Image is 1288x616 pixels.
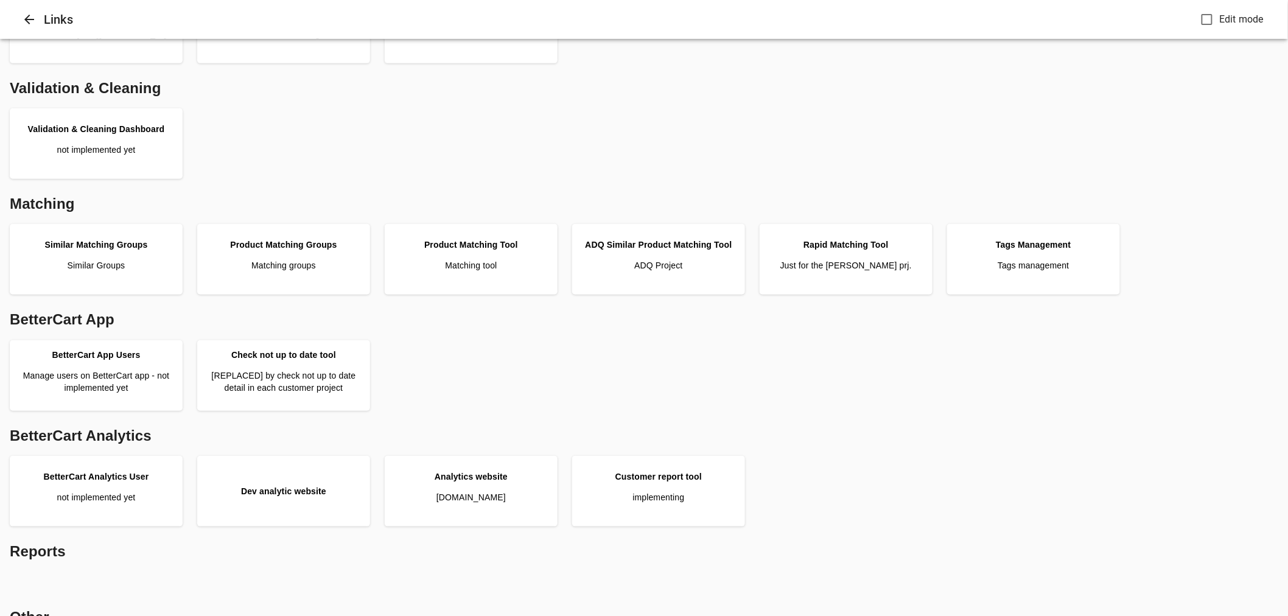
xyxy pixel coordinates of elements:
[435,471,508,483] div: Analytics website
[230,239,337,251] div: Product Matching Groups
[5,189,1283,219] div: Matching
[44,239,147,251] div: Similar Matching Groups
[632,491,684,503] p: implementing
[28,123,165,135] div: Validation & Cleaning Dashboard
[5,421,1283,451] div: BetterCart Analytics
[44,10,1196,29] h6: Links
[445,259,497,271] p: Matching tool
[390,461,553,522] a: Analytics website[DOMAIN_NAME]
[996,239,1071,251] div: Tags Management
[998,259,1069,271] p: Tags management
[251,259,316,271] p: Matching groups
[202,229,365,290] a: Product Matching GroupsMatching groups
[1220,12,1264,27] span: Edit mode
[803,239,888,251] div: Rapid Matching Tool
[5,73,1283,103] div: Validation & Cleaning
[15,5,44,34] button: Close
[202,345,365,406] a: Check not up to date tool[REPLACED] by check not up to date detail in each customer project
[5,536,1283,567] div: Reports
[241,485,326,497] div: Dev analytic website
[57,491,136,503] p: not implemented yet
[634,259,682,271] p: ADQ Project
[577,229,740,290] a: ADQ Similar Product Matching ToolADQ Project
[15,345,178,406] a: BetterCart App UsersManage users on BetterCart app - not implemented yet
[15,229,178,290] a: Similar Matching GroupsSimilar Groups
[44,471,149,483] div: BetterCart Analytics User
[424,239,518,251] div: Product Matching Tool
[5,304,1283,335] div: BetterCart App
[57,144,136,156] p: not implemented yet
[585,239,732,251] div: ADQ Similar Product Matching Tool
[15,369,178,394] p: Manage users on BetterCart app - not implemented yet
[202,369,365,394] p: [REPLACED] by check not up to date detail in each customer project
[952,229,1115,290] a: Tags ManagementTags management
[390,229,553,290] a: Product Matching ToolMatching tool
[231,349,336,361] div: Check not up to date tool
[202,461,365,522] a: Dev analytic website
[52,349,141,361] div: BetterCart App Users
[765,229,928,290] a: Rapid Matching ToolJust for the [PERSON_NAME] prj.
[15,113,178,174] a: Validation & Cleaning Dashboardnot implemented yet
[15,461,178,522] a: BetterCart Analytics Usernot implemented yet
[68,259,125,271] p: Similar Groups
[577,461,740,522] a: Customer report toolimplementing
[780,259,912,271] p: Just for the [PERSON_NAME] prj.
[436,491,506,503] p: [DOMAIN_NAME]
[615,471,702,483] div: Customer report tool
